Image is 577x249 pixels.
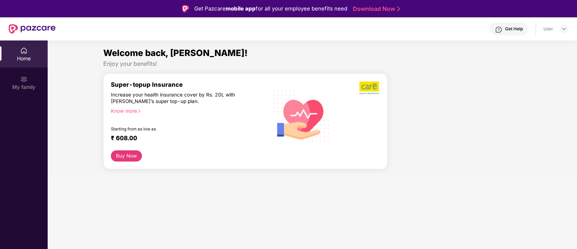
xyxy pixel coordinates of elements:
img: svg+xml;base64,PHN2ZyB3aWR0aD0iMjAiIGhlaWdodD0iMjAiIHZpZXdCb3g9IjAgMCAyMCAyMCIgZmlsbD0ibm9uZSIgeG... [20,76,27,83]
img: svg+xml;base64,PHN2ZyBpZD0iRHJvcGRvd24tMzJ4MzIiIHhtbG5zPSJodHRwOi8vd3d3LnczLm9yZy8yMDAwL3N2ZyIgd2... [561,26,567,32]
div: Starting from as low as [111,126,237,132]
a: Download Now [353,5,398,13]
div: Increase your health insurance cover by Rs. 20L with [PERSON_NAME]’s super top-up plan. [111,91,237,104]
img: Stroke [397,5,400,13]
div: Super-topup Insurance [111,81,268,88]
img: Logo [182,5,189,12]
span: Welcome back, [PERSON_NAME]! [103,48,248,58]
strong: mobile app [226,5,256,12]
img: svg+xml;base64,PHN2ZyB4bWxucz0iaHR0cDovL3d3dy53My5vcmcvMjAwMC9zdmciIHhtbG5zOnhsaW5rPSJodHRwOi8vd3... [268,81,335,150]
div: Know more [111,108,263,113]
img: svg+xml;base64,PHN2ZyBpZD0iSG9tZSIgeG1sbnM9Imh0dHA6Ly93d3cudzMub3JnLzIwMDAvc3ZnIiB3aWR0aD0iMjAiIG... [20,47,27,54]
div: ₹ 608.00 [111,134,260,143]
img: b5dec4f62d2307b9de63beb79f102df3.png [359,81,380,95]
img: New Pazcare Logo [9,24,56,34]
div: Enjoy your benefits! [103,60,521,68]
div: Get Pazcare for all your employee benefits need [194,4,347,13]
span: right [137,109,141,113]
button: Buy Now [111,150,142,162]
img: svg+xml;base64,PHN2ZyBpZD0iSGVscC0zMngzMiIgeG1sbnM9Imh0dHA6Ly93d3cudzMub3JnLzIwMDAvc3ZnIiB3aWR0aD... [495,26,502,33]
div: Get Help [505,26,523,32]
div: User [543,26,553,32]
